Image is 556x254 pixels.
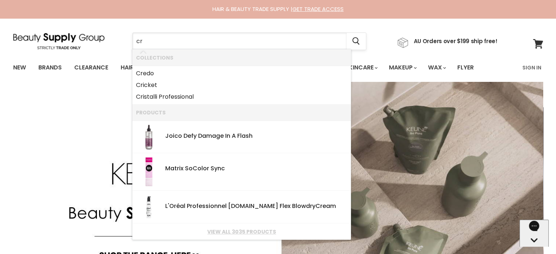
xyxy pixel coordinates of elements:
[132,91,351,105] li: Collections: Cristalli Professional
[136,124,162,150] img: 2939535_In_A_Flash_Main-700x700.webp
[132,191,351,223] li: Products: L'Oréal Professionnel Tecni.Art Flex Blowdry Cream
[136,79,347,91] a: icket
[347,33,366,50] button: Search
[132,223,351,240] li: View All
[132,49,351,66] li: Collections
[4,5,552,13] div: HAIR & BEAUTY TRADE SUPPLY |
[132,66,351,79] li: Collections: Credo
[518,60,546,75] a: Sign In
[8,57,499,78] ul: Main menu
[115,60,158,75] a: Haircare
[519,220,549,247] iframe: Gorgias live chat messenger
[133,33,347,50] input: Search
[33,60,67,75] a: Brands
[144,157,154,187] img: Matrix_SoColor_Sync_Demi-Permanent_Colour_90ml_1000x_jpg_1800x1800_aace4c18-5006-4b41-a2e5-d26a8c...
[69,60,114,75] a: Clearance
[315,202,322,210] b: Cr
[423,60,450,75] a: Wax
[132,33,366,50] form: Product
[136,81,143,89] b: Cr
[165,133,347,140] div: Joico Defy Damage In A Flash
[340,60,382,75] a: Skincare
[132,79,351,91] li: Collections: Cricket
[136,92,143,101] b: Cr
[132,121,351,153] li: Products: Joico Defy Damage In A Flash
[165,165,347,173] div: Matrix SoColor Sync
[136,69,143,77] b: Cr
[132,153,351,191] li: Products: Matrix SoColor Sync
[383,60,421,75] a: Makeup
[136,194,162,220] img: 3474637292461_EN_1__75958_200x.jpg
[292,5,344,13] a: GET TRADE ACCESS
[136,91,347,103] a: istalli Professional
[136,229,347,235] a: View all 3035 products
[132,104,351,121] li: Products
[4,57,552,78] nav: Main
[165,203,347,211] div: L'Oréal Professionnel [DOMAIN_NAME] Flex Blowdry eam
[452,60,479,75] a: Flyer
[136,68,347,79] a: edo
[8,60,31,75] a: New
